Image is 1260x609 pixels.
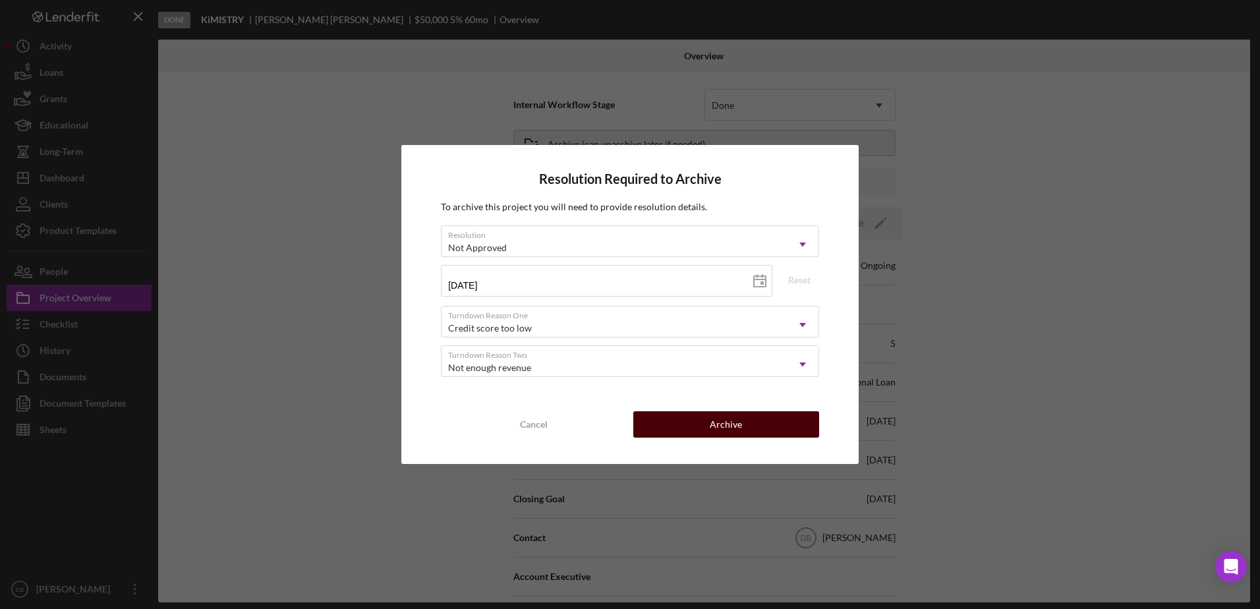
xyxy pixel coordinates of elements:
h4: Resolution Required to Archive [441,171,819,187]
div: Open Intercom Messenger [1215,551,1247,583]
div: Reset [788,270,811,290]
button: Reset [780,270,819,290]
p: To archive this project you will need to provide resolution details. [441,200,819,214]
button: Cancel [441,411,627,438]
button: Archive [633,411,819,438]
div: Not enough revenue [448,362,531,373]
div: Credit score too low [448,323,532,333]
div: Not Approved [448,243,507,253]
div: Archive [710,411,742,438]
div: Cancel [520,411,548,438]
